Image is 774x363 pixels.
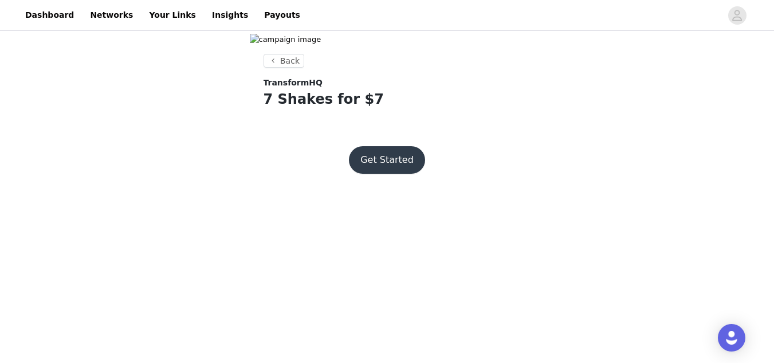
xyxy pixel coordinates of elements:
span: TransformHQ [264,77,323,89]
h1: 7 Shakes for $7 [264,89,511,110]
div: Open Intercom Messenger [718,324,745,352]
button: Get Started [349,146,425,174]
a: Insights [205,2,255,28]
a: Dashboard [18,2,81,28]
a: Networks [83,2,140,28]
a: Payouts [257,2,307,28]
button: Back [264,54,305,68]
div: avatar [732,6,742,25]
a: Your Links [142,2,203,28]
img: campaign image [250,34,525,45]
